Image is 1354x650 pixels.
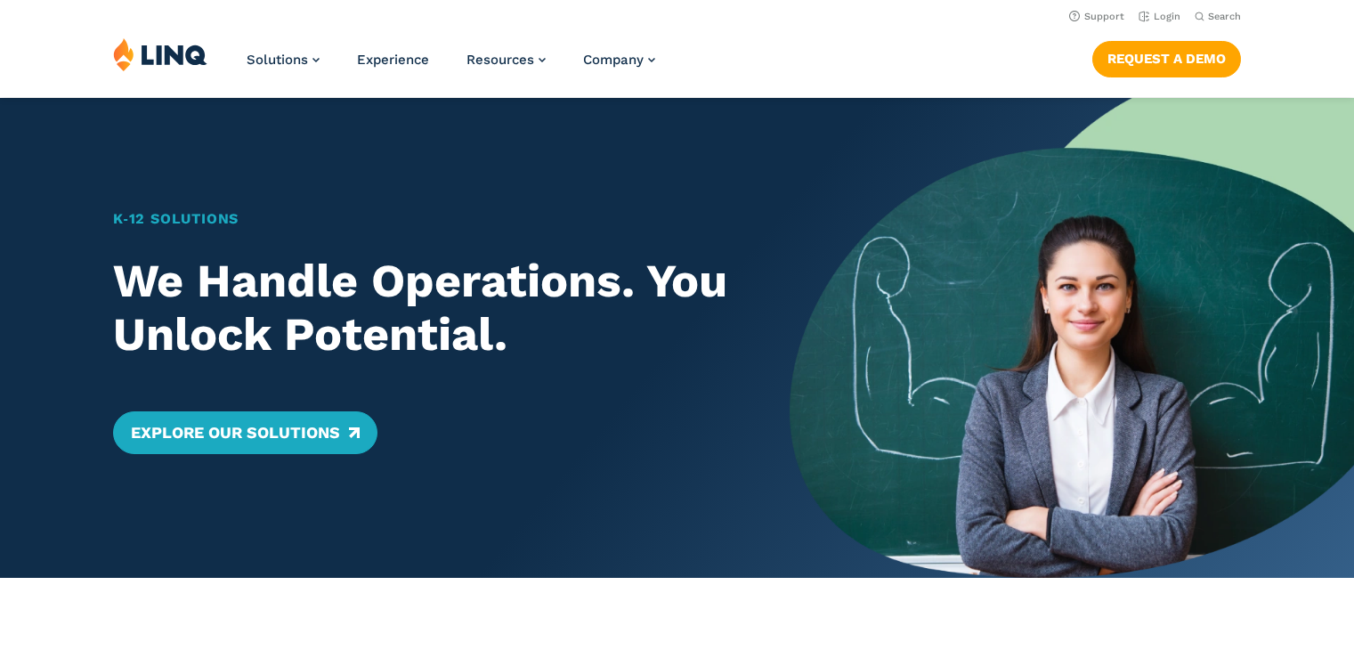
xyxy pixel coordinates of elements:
[790,98,1354,578] img: Home Banner
[113,208,735,230] h1: K‑12 Solutions
[113,411,377,454] a: Explore Our Solutions
[247,52,320,68] a: Solutions
[247,52,308,68] span: Solutions
[357,52,429,68] a: Experience
[466,52,534,68] span: Resources
[1139,11,1180,22] a: Login
[1195,10,1241,23] button: Open Search Bar
[247,37,655,96] nav: Primary Navigation
[1092,41,1241,77] a: Request a Demo
[466,52,546,68] a: Resources
[113,255,735,362] h2: We Handle Operations. You Unlock Potential.
[1092,37,1241,77] nav: Button Navigation
[113,37,207,71] img: LINQ | K‑12 Software
[1208,11,1241,22] span: Search
[1069,11,1124,22] a: Support
[583,52,644,68] span: Company
[583,52,655,68] a: Company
